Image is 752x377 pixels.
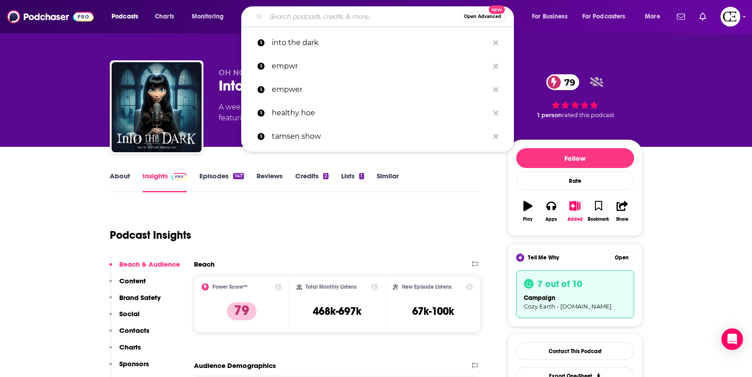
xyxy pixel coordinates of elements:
img: Podchaser Pro [171,173,187,180]
p: Charts [119,343,141,351]
h2: Power Score™ [212,284,248,290]
span: Monitoring [192,10,224,23]
span: rated this podcast [562,112,614,118]
button: Sponsors [109,359,149,376]
span: For Podcasters [582,10,626,23]
span: campaign [524,294,555,302]
p: 79 [227,302,257,320]
a: Contact This Podcast [516,342,634,360]
div: 1 [359,173,364,179]
h2: New Episode Listens [402,284,451,290]
div: A weekly podcast [219,102,321,123]
button: Show profile menu [720,7,740,27]
span: Charts [155,10,174,23]
p: Brand Safety [119,293,161,302]
p: into the dark [272,31,489,55]
span: OH NO MEDIA [219,68,273,77]
span: More [645,10,660,23]
button: open menu [639,9,671,24]
a: tamsen show [241,125,514,148]
button: Bookmark [587,195,610,227]
a: Lists1 [341,172,364,192]
button: open menu [526,9,579,24]
p: Social [119,309,140,318]
button: Contacts [109,326,149,343]
button: open menu [185,9,235,24]
a: into the dark [241,31,514,55]
span: 79 [555,74,580,90]
div: 2 [323,173,329,179]
button: open menu [576,9,639,24]
p: Contacts [119,326,149,335]
button: Reach & Audience [109,260,180,277]
a: Reviews [257,172,283,192]
span: New [489,5,505,14]
input: Search podcasts, credits, & more... [266,9,460,24]
button: Added [563,195,586,227]
div: Rate [516,172,634,190]
div: Search podcasts, credits, & more... [250,6,522,27]
span: Logged in as cozyearthaudio [720,7,740,27]
div: Added [567,217,583,222]
a: 79 [546,74,580,90]
a: About [110,172,130,192]
button: Follow [516,148,634,168]
a: Charts [149,9,180,24]
button: Charts [109,343,141,359]
span: Cozy Earth - [DOMAIN_NAME] [524,303,612,310]
a: Similar [377,172,399,192]
a: empwer [241,78,514,101]
p: empwer [272,78,489,101]
img: User Profile [720,7,740,27]
a: empwr [241,55,514,78]
h3: 468k-697k [313,304,361,318]
div: 147 [233,173,243,179]
button: Play [516,195,540,227]
button: Social [109,309,140,326]
button: open menu [105,9,150,24]
button: Share [610,195,634,227]
div: Apps [545,217,557,222]
p: Reach & Audience [119,260,180,268]
h3: 7 out of 10 [537,278,582,290]
p: tamsen show [272,125,489,148]
p: Sponsors [119,359,149,368]
p: Content [119,277,146,285]
h2: Reach [194,260,215,268]
img: tell me why sparkle [518,255,523,260]
h2: Audience Demographics [194,361,276,370]
span: Open Advanced [464,14,501,19]
a: Episodes147 [199,172,243,192]
a: InsightsPodchaser Pro [143,172,187,192]
a: Show notifications dropdown [673,9,689,24]
div: Bookmark [588,217,609,222]
h3: 67k-100k [412,304,454,318]
p: empwr [272,55,489,78]
p: healthy hoe [272,101,489,125]
img: Podchaser - Follow, Share and Rate Podcasts [7,8,94,25]
button: Apps [540,195,563,227]
h2: Total Monthly Listens [306,284,356,290]
span: For Business [532,10,567,23]
span: featuring [219,113,321,123]
div: 79 1 personrated this podcast [508,68,643,124]
a: healthy hoe [241,101,514,125]
button: Open [610,252,634,263]
span: Tell Me Why [528,254,559,261]
a: Credits2 [295,172,329,192]
button: Brand Safety [109,293,161,310]
button: Open AdvancedNew [460,11,505,22]
span: 1 person [537,112,562,118]
img: Into The Dark [112,62,202,152]
h1: Podcast Insights [110,228,191,242]
button: Content [109,277,146,293]
a: Show notifications dropdown [696,9,710,24]
div: Play [523,217,532,222]
div: Share [616,217,628,222]
div: Open Intercom Messenger [721,328,743,350]
span: Podcasts [112,10,138,23]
